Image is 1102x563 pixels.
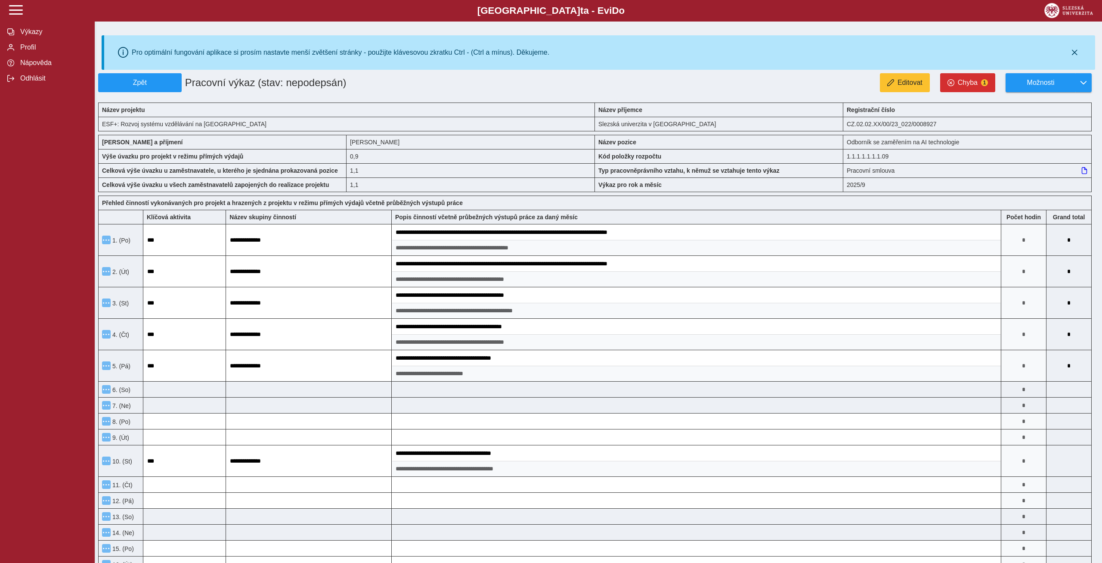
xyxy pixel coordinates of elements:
b: Celková výše úvazku u všech zaměstnavatelů zapojených do realizace projektu [102,181,329,188]
div: 7,2 h / den. 36 h / týden. [347,149,595,163]
div: [PERSON_NAME] [347,135,595,149]
div: 1.1.1.1.1.1.1.09 [843,149,1092,163]
div: Slezská univerzita v [GEOGRAPHIC_DATA] [595,117,843,131]
button: Zpět [98,73,182,92]
span: 11. (Čt) [111,482,133,488]
button: Menu [102,528,111,537]
div: Pracovní smlouva [843,163,1092,177]
b: Název pozice [598,139,636,146]
span: 12. (Pá) [111,498,134,504]
span: 1 [981,79,988,86]
button: Chyba1 [940,73,995,92]
b: Název skupiny činností [229,214,296,221]
button: Menu [102,361,111,370]
b: Počet hodin [1001,214,1046,221]
button: Menu [102,330,111,339]
span: 6. (So) [111,386,130,393]
span: 2. (Út) [111,268,129,275]
b: Název projektu [102,106,145,113]
b: Suma za den přes všechny výkazy [1046,214,1091,221]
span: Nápověda [18,59,87,67]
span: 4. (Čt) [111,331,129,338]
b: Přehled činností vykonávaných pro projekt a hrazených z projektu v režimu přímých výdajů včetně p... [102,199,463,206]
span: Výkazy [18,28,87,36]
span: o [619,5,625,16]
button: Menu [102,544,111,553]
span: 8. (Po) [111,418,130,425]
div: CZ.02.02.XX/00/23_022/0008927 [843,117,1092,131]
span: 1. (Po) [111,237,130,244]
span: D [612,5,619,16]
b: Výše úvazku pro projekt v režimu přímých výdajů [102,153,243,160]
b: Klíčová aktivita [147,214,191,221]
button: Menu [102,496,111,505]
span: Možnosti [1013,79,1068,87]
b: Celková výše úvazku u zaměstnavatele, u kterého je sjednána prokazovaná pozice [102,167,338,174]
span: Editovat [898,79,922,87]
span: 15. (Po) [111,545,134,552]
b: Název příjemce [598,106,642,113]
span: 3. (St) [111,300,129,307]
button: Menu [102,433,111,442]
div: 2025/9 [843,177,1092,192]
b: Registrační číslo [847,106,895,113]
b: Kód položky rozpočtu [598,153,661,160]
div: 1,1 [347,177,595,192]
b: [GEOGRAPHIC_DATA] a - Evi [26,5,1076,16]
button: Editovat [880,73,930,92]
button: Menu [102,299,111,307]
span: Zpět [102,79,178,87]
span: t [580,5,583,16]
h1: Pracovní výkaz (stav: nepodepsán) [182,73,515,92]
div: ESF+: Rozvoj systému vzdělávání na [GEOGRAPHIC_DATA] [98,117,595,131]
span: Chyba [958,79,978,87]
b: Popis činností včetně průbežných výstupů práce za daný měsíc [395,214,578,221]
button: Menu [102,385,111,394]
div: Odborník se zaměřením na AI technologie [843,135,1092,149]
span: 13. (So) [111,513,134,520]
b: Výkaz pro rok a měsíc [598,181,662,188]
button: Možnosti [1006,73,1075,92]
b: Typ pracovněprávního vztahu, k němuž se vztahuje tento výkaz [598,167,780,174]
button: Menu [102,512,111,521]
span: 9. (Út) [111,434,129,441]
button: Menu [102,267,111,276]
div: Pro optimální fungování aplikace si prosím nastavte menší zvětšení stránky - použijte klávesovou ... [132,49,549,56]
span: Profil [18,44,87,51]
button: Menu [102,457,111,465]
img: logo_web_su.png [1044,3,1093,18]
b: [PERSON_NAME] a příjmení [102,139,183,146]
div: 1,1 [347,163,595,177]
span: Odhlásit [18,75,87,82]
span: 7. (Ne) [111,402,131,409]
button: Menu [102,401,111,410]
button: Menu [102,480,111,489]
span: 14. (Ne) [111,529,134,536]
span: 10. (St) [111,458,132,465]
button: Menu [102,417,111,426]
button: Menu [102,236,111,244]
span: 5. (Pá) [111,363,130,370]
